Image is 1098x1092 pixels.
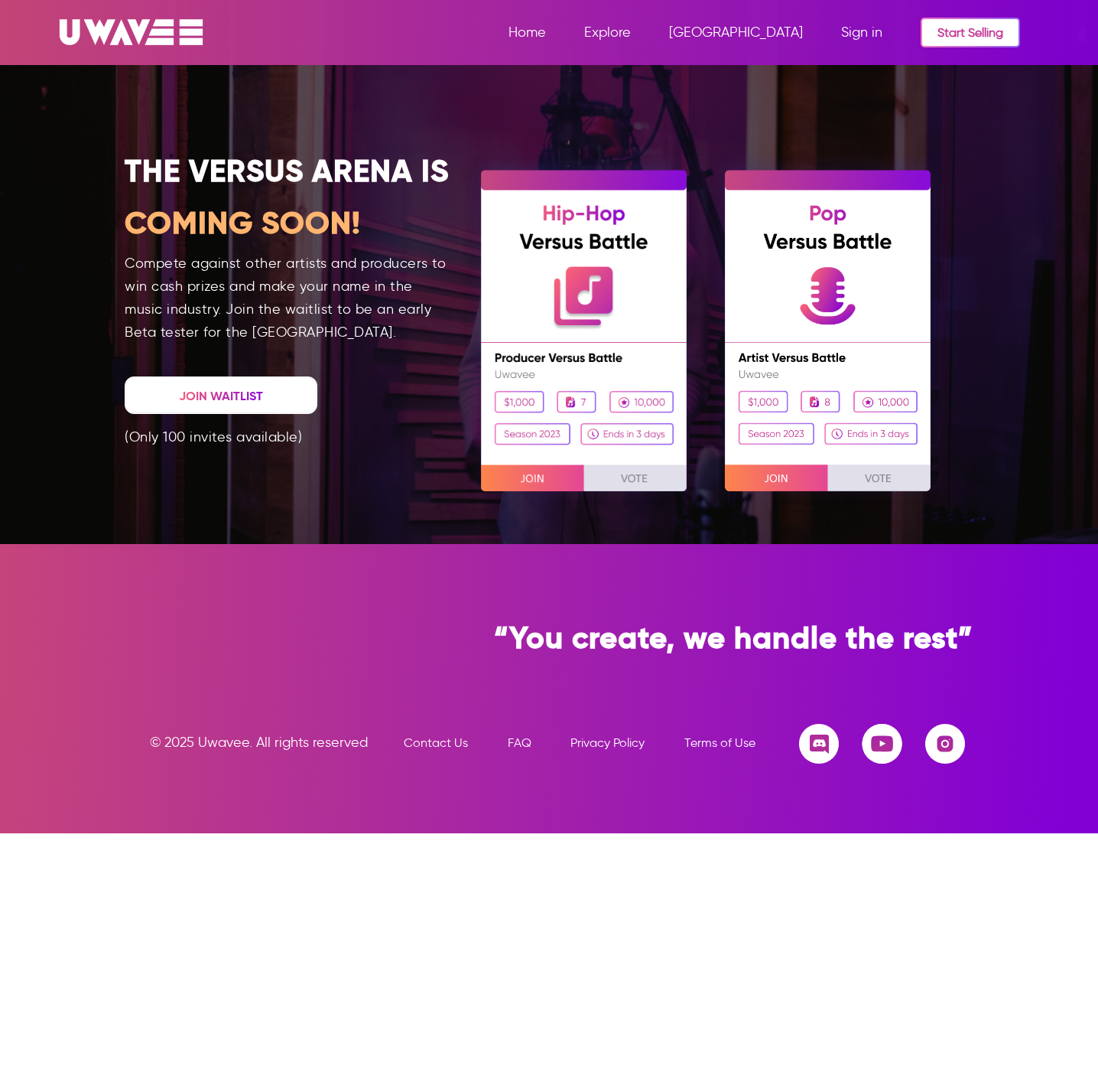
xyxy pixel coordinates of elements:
a: Sign in [841,24,921,41]
a: Contact Us [404,735,468,750]
a: Terms of Use [684,735,755,750]
p: (Only 100 invites available) [125,414,450,448]
img: ic_discord.svg [799,724,839,764]
a: Home [508,24,584,41]
h1: THE VERSUS ARENA IS [125,148,450,194]
a: Start Selling [921,18,1020,47]
img: ic_youtube.svg [862,724,902,764]
a: Privacy Policy [570,735,645,750]
h3: “You create, we handle the rest” [461,621,973,655]
p: Compete against other artists and producers to win cash prizes and make your name in the music in... [125,252,450,344]
div: © 2025 Uwavee. All rights reserved [125,724,392,762]
img: ic_instagram.svg [925,724,965,764]
img: pic [706,148,950,507]
h1: COMING SOON! [125,200,450,246]
a: [GEOGRAPHIC_DATA] [669,24,841,41]
img: pic [462,148,706,507]
a: Explore [584,24,669,41]
img: logo-white.png [40,14,223,51]
a: FAQ [508,735,531,750]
